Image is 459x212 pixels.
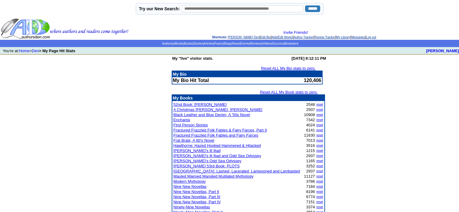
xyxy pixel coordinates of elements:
[174,164,240,168] a: [PERSON_NAME] 53rd Book: PLOTS
[316,108,323,111] a: reset
[306,195,315,199] font: 6774
[174,153,261,158] a: [PERSON_NAME]'s Ill Iliad and Odd Sea Odyssey
[3,49,75,53] font: You're at: >
[316,175,323,178] a: reset
[232,42,240,45] a: News
[174,159,241,163] a: [PERSON_NAME]'s Odd Sea Odyssey
[304,78,321,83] font: 120,406
[173,96,324,100] p: My Books
[174,123,208,127] a: First Person Stories
[172,56,213,61] b: My "live" visitor stats.
[351,36,365,39] a: Messages
[273,42,284,45] a: Success
[316,134,323,137] a: reset
[174,205,210,209] a: Ninety-Nine Novellas
[306,184,315,189] font: 7184
[174,107,263,112] a: A Christmas [PERSON_NAME], [PERSON_NAME]
[316,128,323,132] a: reset
[316,195,323,198] a: reset
[32,49,39,53] a: Den
[306,128,315,132] font: 6141
[304,112,315,117] font: 10908
[316,180,323,183] a: reset
[260,90,318,94] a: Reset ALL My Book stats to zero.
[39,49,75,53] b: > My Page Hit Stats
[316,144,323,147] a: reset
[260,36,271,39] a: Edit Bio
[316,149,323,152] a: reset
[306,102,315,107] font: 2548
[184,42,193,45] a: Books
[283,30,308,35] a: Invite Friends!
[316,164,323,168] a: reset
[272,36,293,39] a: Add/Edit Works
[316,200,323,204] a: reset
[174,195,220,199] a: Nine New Novellas, Part III
[285,42,298,45] a: Bookstore
[314,36,335,39] a: Review Tracker
[139,6,180,11] label: Try our New Search:
[173,42,183,45] a: eBooks
[306,179,315,184] font: 3786
[174,169,300,173] a: [GEOGRAPHIC_DATA]: Lashed, Lacerated, Lampooned and Lambasted
[214,42,223,45] a: Poetry
[174,143,261,148] a: Hawthorne: Hazed Hooked Hammered & Hijacked
[336,36,350,39] a: My Library
[193,42,203,45] a: Stories
[224,42,231,45] a: Blogs
[316,103,323,106] a: reset
[316,185,323,188] a: reset
[1,18,129,39] img: header_logo2.gif
[316,154,323,157] a: reset
[306,118,315,122] font: 7342
[306,205,315,209] font: 3374
[306,107,315,112] font: 2507
[174,189,219,194] a: Nine New Novellas, Part II
[306,138,315,143] font: 7013
[306,189,315,194] font: 8196
[316,113,323,116] a: reset
[316,159,323,163] a: reset
[174,133,258,138] a: Fractured Frazzled Folk Fables and Fairy Farces
[263,42,272,45] a: Videos
[174,102,227,107] a: 52nd Book: [PERSON_NAME]
[174,148,221,153] a: [PERSON_NAME]'s Ill Iliad
[316,190,323,193] a: reset
[261,66,316,71] a: Reset ALL My Bio stats to zero.
[228,36,259,39] a: [PERSON_NAME] Den
[306,143,315,148] font: 3516
[292,56,326,61] b: [DATE] 9:12:11 PM
[174,128,267,132] a: Fractured Frazzled Folk Fables & Fairy Farces, Part II
[173,72,321,77] p: My Bio
[306,153,315,158] font: 2937
[294,36,314,39] a: Author Tracker
[316,118,323,122] a: reset
[212,36,227,39] span: Shortcuts:
[306,159,315,163] font: 1165
[316,169,323,173] a: reset
[306,200,315,204] font: 7151
[306,164,315,168] font: 3252
[316,205,323,209] a: reset
[426,49,459,53] a: [PERSON_NAME]
[173,78,209,83] b: My Bio Hit Total
[241,42,250,45] a: Events
[174,179,206,184] a: Modern Mythology
[306,169,315,173] font: 2937
[316,139,323,142] a: reset
[162,42,172,45] a: Authors
[306,148,315,153] font: 1215
[174,118,190,122] a: Enchanta
[250,42,262,45] a: Reviews
[174,112,250,117] a: Black Leather and Blue Denim, A '50s Novel
[304,174,315,179] font: 11127
[203,42,213,45] a: Articles
[174,200,221,204] a: Nine New Novellas, Part IV
[174,184,207,189] a: Nine New Novellas
[316,123,323,127] a: reset
[19,49,30,53] a: Home
[366,36,376,39] a: Log out
[306,123,315,127] font: 4024
[174,138,214,143] a: Frat Brats, A 60's Novel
